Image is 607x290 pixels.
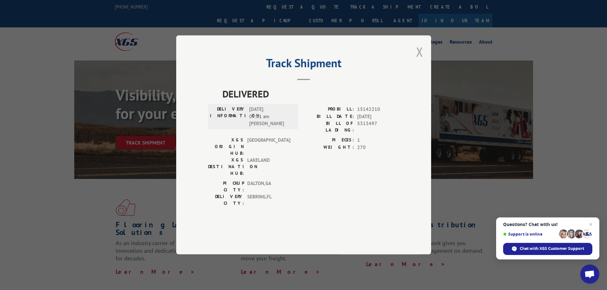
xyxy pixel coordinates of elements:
[208,180,244,194] label: PICKUP CITY:
[520,246,584,251] span: Chat with XGS Customer Support
[208,157,244,177] label: XGS DESTINATION HUB:
[304,137,354,144] label: PIECES:
[416,43,423,60] button: Close modal
[222,87,399,101] span: DELIVERED
[357,106,399,113] span: 15142210
[503,222,592,227] span: Questions? Chat with us!
[357,120,399,134] span: 5313497
[247,180,290,194] span: DALTON , GA
[208,194,244,207] label: DELIVERY CITY:
[208,59,399,71] h2: Track Shipment
[247,194,290,207] span: SEBRING , FL
[357,144,399,151] span: 270
[587,221,595,228] span: Close chat
[210,106,246,128] label: DELIVERY INFORMATION:
[249,106,292,128] span: [DATE] 09:01 am [PERSON_NAME]
[304,113,354,120] label: BILL DATE:
[503,232,557,237] span: Support is online
[357,113,399,120] span: [DATE]
[503,243,592,255] div: Chat with XGS Customer Support
[304,144,354,151] label: WEIGHT:
[580,265,599,284] div: Open chat
[208,137,244,157] label: XGS ORIGIN HUB:
[304,120,354,134] label: BILL OF LADING:
[247,137,290,157] span: [GEOGRAPHIC_DATA]
[357,137,399,144] span: 1
[304,106,354,113] label: PROBILL:
[247,157,290,177] span: LAKELAND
